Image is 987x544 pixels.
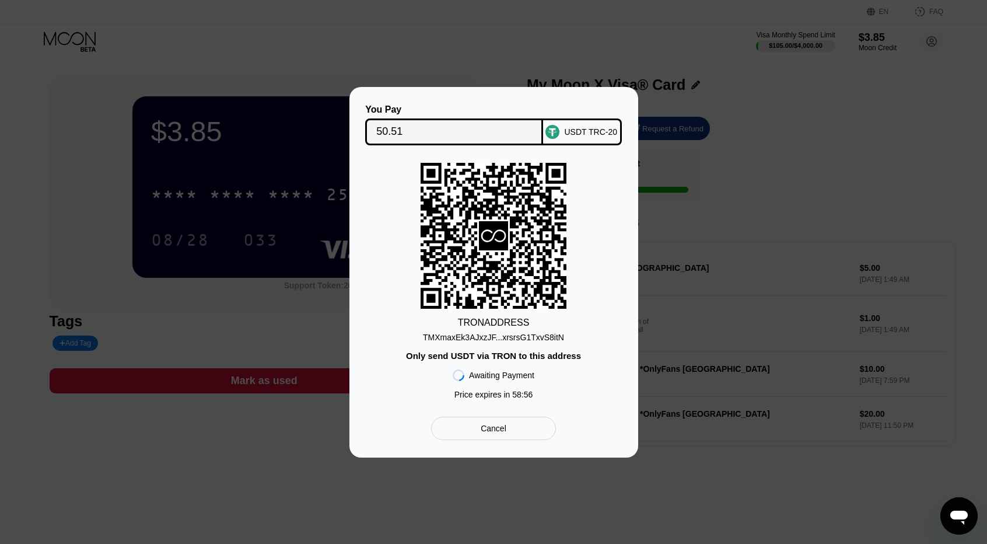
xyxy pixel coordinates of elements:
div: TMXmaxEk3AJxzJF...xrsrsG1TxvS8itN [423,333,564,342]
div: You Pay [365,104,543,115]
div: TRON ADDRESS [458,318,530,328]
div: Cancel [481,423,506,434]
div: Cancel [431,417,555,440]
iframe: Button to launch messaging window [940,497,978,535]
div: TMXmaxEk3AJxzJF...xrsrsG1TxvS8itN [423,328,564,342]
span: 58 : 56 [512,390,533,399]
div: You PayUSDT TRC-20 [367,104,621,145]
div: Only send USDT via TRON to this address [406,351,581,361]
div: USDT TRC-20 [564,127,617,137]
div: Price expires in [454,390,533,399]
div: Awaiting Payment [469,371,534,380]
